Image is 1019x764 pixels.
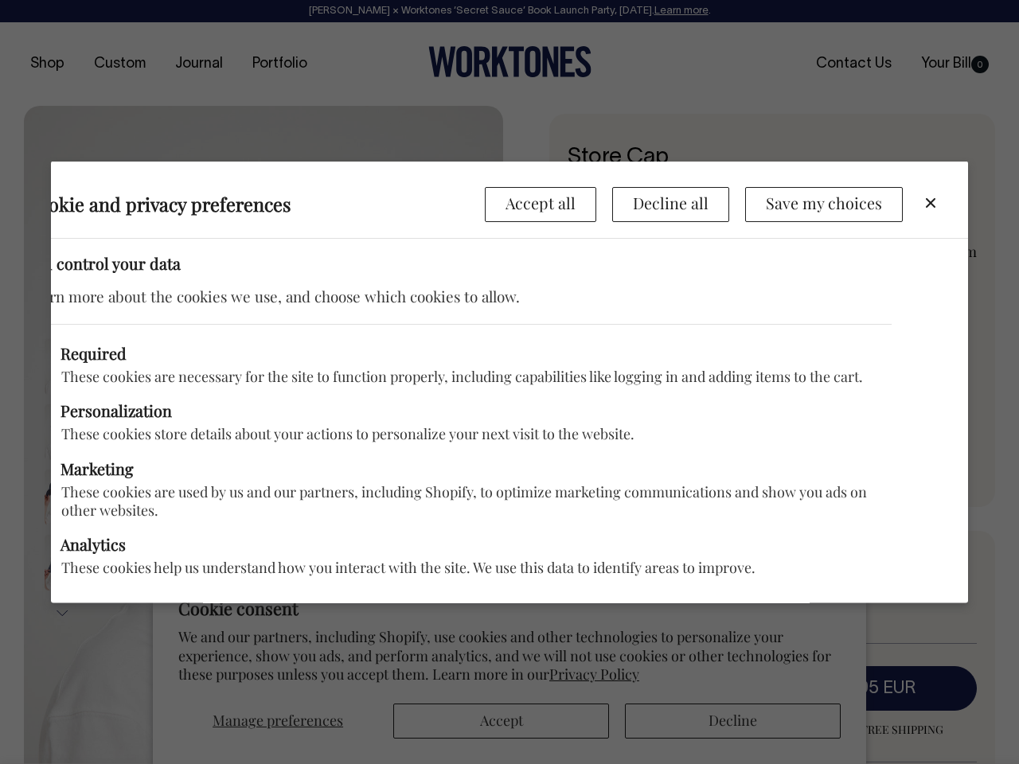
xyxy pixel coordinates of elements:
[25,285,892,307] p: Learn more about the cookies we use, and choose which cookies to allow.
[25,536,892,555] label: Analytics
[25,402,892,421] label: Personalization
[25,482,892,520] p: These cookies are used by us and our partners, including Shopify, to optimize marketing communica...
[25,459,892,478] label: Marketing
[25,425,892,443] p: These cookies store details about your actions to personalize your next visit to the website.
[25,367,892,385] p: These cookies are necessary for the site to function properly, including capabilities like loggin...
[25,254,892,273] h3: You control your data
[25,193,485,215] h2: Cookie and privacy preferences
[612,187,729,222] button: Decline all
[25,344,892,363] label: Required
[921,193,940,212] button: Close dialog
[745,187,903,222] button: Save my choices
[485,187,596,222] button: Accept all
[25,559,892,577] p: These cookies help us understand how you interact with the site. We use this data to identify are...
